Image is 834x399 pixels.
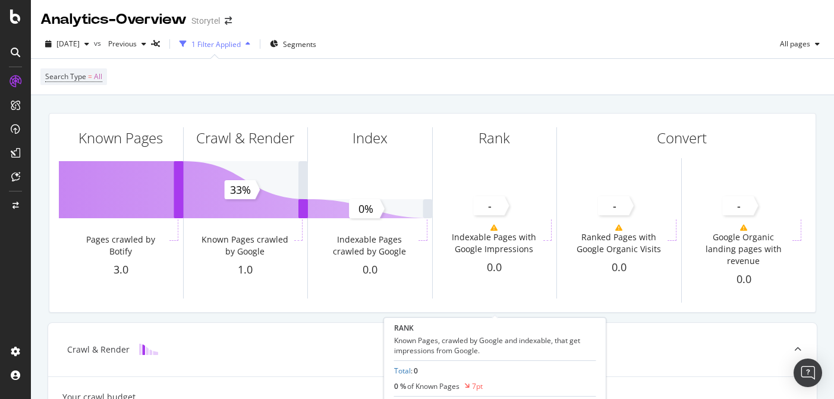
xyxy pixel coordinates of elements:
div: Index [353,128,388,148]
span: = [88,71,92,81]
span: 2025 Sep. 10th [56,39,80,49]
div: Known Pages crawled by Google [199,234,292,257]
div: Open Intercom Messenger [794,359,822,387]
div: 7pt [472,381,483,391]
a: Total [394,366,411,376]
span: All [94,68,102,85]
div: 3.0 [59,262,183,278]
div: Known Pages, crawled by Google and indexable, that get impressions from Google. [394,335,596,356]
div: Crawl & Render [67,344,130,356]
span: Segments [283,39,316,49]
div: 1.0 [184,262,308,278]
button: Segments [265,34,321,54]
button: 1 Filter Applied [175,34,255,54]
button: [DATE] [40,34,94,54]
div: arrow-right-arrow-left [225,17,232,25]
span: vs [94,38,103,48]
span: of Known Pages [407,381,460,391]
div: 0.0 [433,260,557,275]
span: Previous [103,39,137,49]
span: All pages [775,39,810,49]
div: 0.0 [308,262,432,278]
span: Search Type [45,71,86,81]
div: Pages crawled by Botify [74,234,167,257]
div: Storytel [191,15,220,27]
div: Rank [479,128,510,148]
button: Previous [103,34,151,54]
div: Indexable Pages crawled by Google [323,234,416,257]
div: 0 % [394,381,460,391]
div: Analytics - Overview [40,10,187,30]
div: Known Pages [78,128,163,148]
button: All pages [775,34,824,54]
img: block-icon [139,344,158,355]
div: : [394,366,418,376]
span: 0 [414,366,418,376]
div: Crawl & Render [196,128,294,148]
div: Indexable Pages with Google Impressions [448,231,541,255]
div: RANK [394,323,596,333]
div: 1 Filter Applied [191,39,241,49]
